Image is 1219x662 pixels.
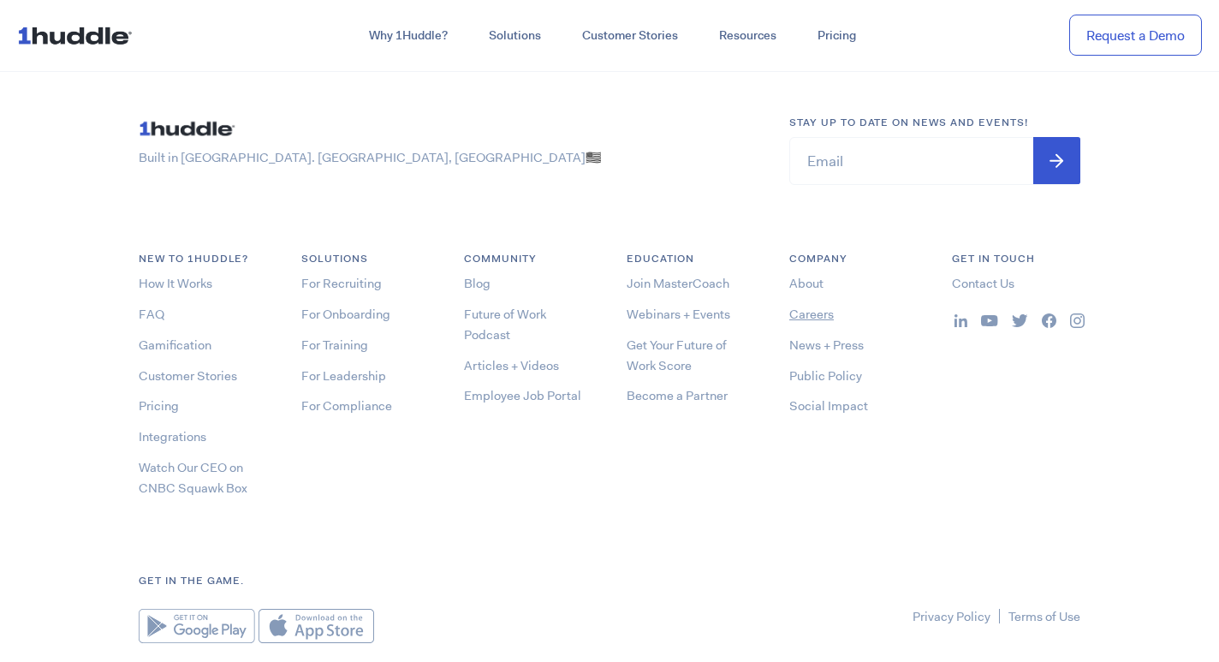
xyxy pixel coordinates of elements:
[464,387,581,404] a: Employee Job Portal
[139,367,237,385] a: Customer Stories
[139,306,164,323] a: FAQ
[586,149,602,166] span: 🇺🇸
[139,149,755,167] p: Built in [GEOGRAPHIC_DATA]. [GEOGRAPHIC_DATA], [GEOGRAPHIC_DATA]
[139,609,255,643] img: Google Play Store
[797,21,877,51] a: Pricing
[627,387,728,404] a: Become a Partner
[1033,137,1080,184] input: Submit
[139,115,241,142] img: ...
[913,608,990,625] a: Privacy Policy
[954,314,967,327] img: ...
[1042,313,1056,328] img: ...
[139,459,247,497] a: Watch Our CEO on CNBC Squawk Box
[699,21,797,51] a: Resources
[464,306,546,343] a: Future of Work Podcast
[562,21,699,51] a: Customer Stories
[464,275,491,292] a: Blog
[464,357,559,374] a: Articles + Videos
[789,337,864,354] a: News + Press
[139,428,206,445] a: Integrations
[301,367,386,385] a: For Leadership
[348,21,468,51] a: Why 1Huddle?
[17,19,140,51] img: ...
[139,397,179,414] a: Pricing
[1012,314,1028,327] img: ...
[139,275,212,292] a: How It Works
[627,337,727,374] a: Get Your Future of Work Score
[139,337,211,354] a: Gamification
[301,306,390,323] a: For Onboarding
[627,306,730,323] a: Webinars + Events
[468,21,562,51] a: Solutions
[1069,15,1202,57] a: Request a Demo
[301,275,382,292] a: For Recruiting
[464,251,592,267] h6: COMMUNITY
[789,275,824,292] a: About
[139,251,267,267] h6: NEW TO 1HUDDLE?
[627,251,755,267] h6: Education
[789,397,868,414] a: Social Impact
[301,337,368,354] a: For Training
[789,367,862,385] a: Public Policy
[789,306,834,323] a: Careers
[1070,313,1085,328] img: ...
[301,251,430,267] h6: Solutions
[789,115,1080,131] h6: Stay up to date on news and events!
[981,315,998,327] img: ...
[789,251,918,267] h6: COMPANY
[789,137,1080,184] input: Email
[301,397,392,414] a: For Compliance
[952,251,1080,267] h6: Get in Touch
[952,275,1014,292] a: Contact Us
[1008,608,1080,625] a: Terms of Use
[139,573,1080,589] h6: Get in the game.
[627,275,729,292] a: Join MasterCoach
[259,609,374,643] img: Apple App Store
